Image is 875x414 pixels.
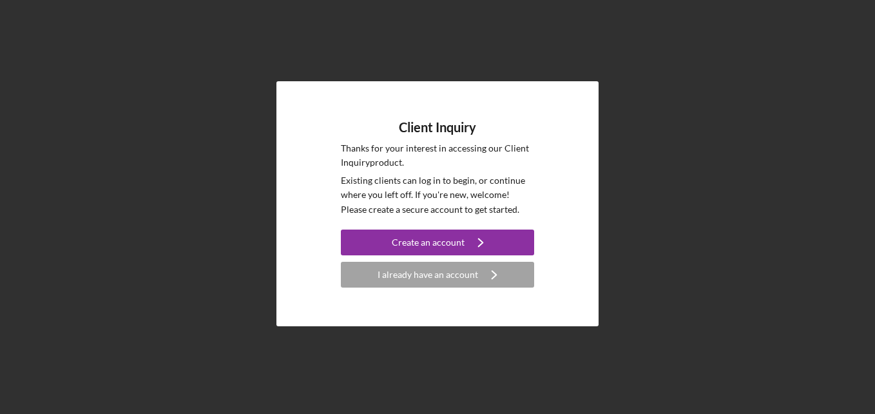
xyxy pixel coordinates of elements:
[399,120,476,135] h4: Client Inquiry
[392,230,465,255] div: Create an account
[341,230,534,255] button: Create an account
[341,262,534,288] button: I already have an account
[341,141,534,170] p: Thanks for your interest in accessing our Client Inquiry product.
[341,173,534,217] p: Existing clients can log in to begin, or continue where you left off. If you're new, welcome! Ple...
[378,262,478,288] div: I already have an account
[341,230,534,259] a: Create an account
